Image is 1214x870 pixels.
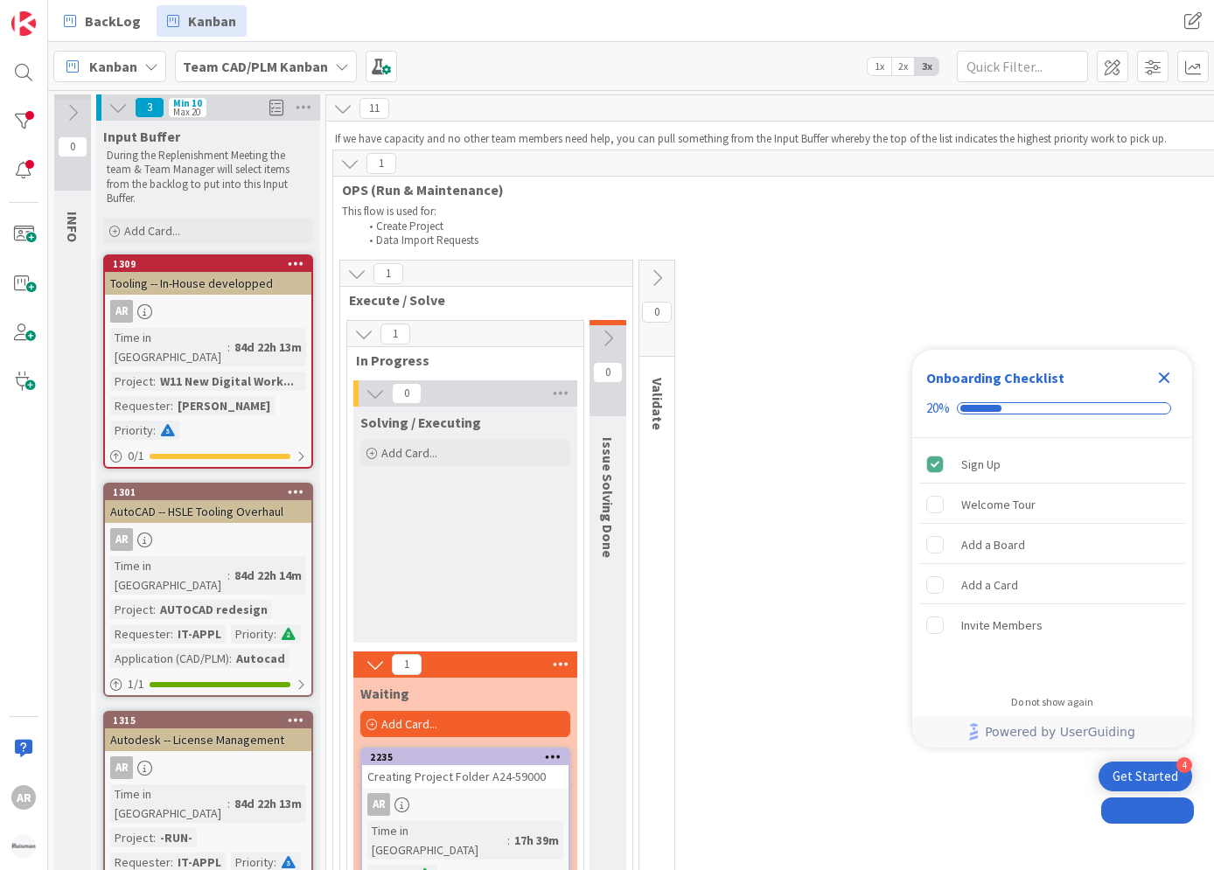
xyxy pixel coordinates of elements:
[173,624,226,644] div: IT-APPL
[105,300,311,323] div: AR
[64,212,81,242] span: INFO
[961,494,1036,515] div: Welcome Tour
[105,484,311,500] div: 1301
[110,328,227,366] div: Time in [GEOGRAPHIC_DATA]
[171,396,173,415] span: :
[380,324,410,345] span: 1
[58,136,87,157] span: 0
[11,785,36,810] div: AR
[105,673,311,695] div: 1/1
[153,421,156,440] span: :
[392,383,422,404] span: 0
[1113,768,1178,785] div: Get Started
[349,291,610,309] span: Execute / Solve
[230,566,306,585] div: 84d 22h 14m
[381,716,437,732] span: Add Card...
[156,600,272,619] div: AUTOCAD redesign
[53,5,151,37] a: BackLog
[1011,695,1093,709] div: Do not show again
[362,793,569,816] div: AR
[188,10,236,31] span: Kanban
[360,685,409,702] span: Waiting
[227,338,230,357] span: :
[113,486,311,498] div: 1301
[153,372,156,391] span: :
[110,649,229,668] div: Application (CAD/PLM)
[912,716,1192,748] div: Footer
[227,794,230,813] span: :
[957,51,1088,82] input: Quick Filter...
[105,528,311,551] div: AR
[649,378,666,430] span: Validate
[128,675,144,693] span: 1 / 1
[173,396,275,415] div: [PERSON_NAME]
[110,396,171,415] div: Requester
[135,97,164,118] span: 3
[642,302,672,323] span: 0
[105,500,311,523] div: AutoCAD -- HSLE Tooling Overhaul
[113,714,311,727] div: 1315
[599,437,617,558] span: Issue Solving Done
[105,256,311,272] div: 1309
[392,654,422,675] span: 1
[105,728,311,751] div: Autodesk -- License Management
[105,713,311,751] div: 1315Autodesk -- License Management
[232,649,290,668] div: Autocad
[105,256,311,295] div: 1309Tooling -- In-House developped
[110,600,153,619] div: Project
[926,400,1178,416] div: Checklist progress: 20%
[11,11,36,36] img: Visit kanbanzone.com
[919,525,1185,564] div: Add a Board is incomplete.
[274,624,276,644] span: :
[85,10,141,31] span: BackLog
[593,362,623,383] span: 0
[1176,757,1192,773] div: 4
[919,445,1185,484] div: Sign Up is complete.
[362,765,569,788] div: Creating Project Folder A24-59000
[124,223,180,239] span: Add Card...
[110,421,153,440] div: Priority
[171,624,173,644] span: :
[110,828,153,847] div: Project
[157,5,247,37] a: Kanban
[366,153,396,174] span: 1
[105,484,311,523] div: 1301AutoCAD -- HSLE Tooling Overhaul
[367,793,390,816] div: AR
[510,831,563,850] div: 17h 39m
[103,128,180,145] span: Input Buffer
[173,99,202,108] div: Min 10
[110,528,133,551] div: AR
[105,713,311,728] div: 1315
[110,372,153,391] div: Project
[912,438,1192,684] div: Checklist items
[230,794,306,813] div: 84d 22h 13m
[110,784,227,823] div: Time in [GEOGRAPHIC_DATA]
[961,454,1001,475] div: Sign Up
[915,58,938,75] span: 3x
[107,149,310,205] p: During the Replenishment Meeting the team & Team Manager will select items from the backlog to pu...
[230,338,306,357] div: 84d 22h 13m
[362,749,569,788] div: 2235Creating Project Folder A24-59000
[110,624,171,644] div: Requester
[11,834,36,859] img: avatar
[231,624,274,644] div: Priority
[1099,762,1192,791] div: Open Get Started checklist, remaining modules: 4
[961,574,1018,595] div: Add a Card
[153,828,156,847] span: :
[156,828,197,847] div: -RUN-
[89,56,137,77] span: Kanban
[961,534,1025,555] div: Add a Board
[961,615,1043,636] div: Invite Members
[110,756,133,779] div: AR
[912,350,1192,748] div: Checklist Container
[153,600,156,619] span: :
[919,606,1185,644] div: Invite Members is incomplete.
[1150,364,1178,392] div: Close Checklist
[919,566,1185,604] div: Add a Card is incomplete.
[919,485,1185,524] div: Welcome Tour is incomplete.
[356,351,562,369] span: In Progress
[373,263,403,284] span: 1
[113,258,311,270] div: 1309
[156,372,298,391] div: W11 New Digital Work...
[507,831,510,850] span: :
